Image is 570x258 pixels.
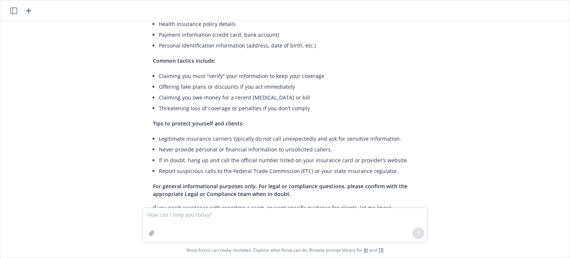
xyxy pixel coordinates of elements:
[159,81,423,92] li: Offering fake plans or discounts if you act immediately
[159,155,423,166] li: If in doubt, hang up and call the official number listed on your insurance card or provider’s web...
[159,92,423,103] li: Claiming you owe money for a recent [MEDICAL_DATA] or bill
[159,166,423,176] li: Report suspicious calls to the Federal Trade Commission (FTC) or your state insurance regulator.
[159,71,423,81] li: Claiming you must "verify" your information to keep your coverage
[364,247,368,253] a: BI
[159,133,423,144] li: Legitimate insurance carriers typically do not call unexpectedly and ask for sensitive information.
[378,247,384,253] a: TR
[159,29,423,40] li: Payment information (credit card, bank account)
[159,144,423,155] li: Never provide personal or financial information to unsolicited callers.
[186,242,384,258] span: Nova Assist can make mistakes. Explore what Nova can do: Browse prompt library for and
[153,57,216,64] span: Common tactics include:
[159,19,423,29] li: Health insurance policy details
[159,40,423,51] li: Personal identification information (address, date of birth, etc.)
[153,204,423,212] p: If you need assistance with reporting a scam, or want specific guidance for clients, let me know!
[153,120,244,127] span: Tips to protect yourself and clients:
[159,103,423,114] li: Threatening loss of coverage or penalties if you don’t comply
[153,183,407,197] span: For general informational purposes only. For legal or compliance questions, please confirm with t...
